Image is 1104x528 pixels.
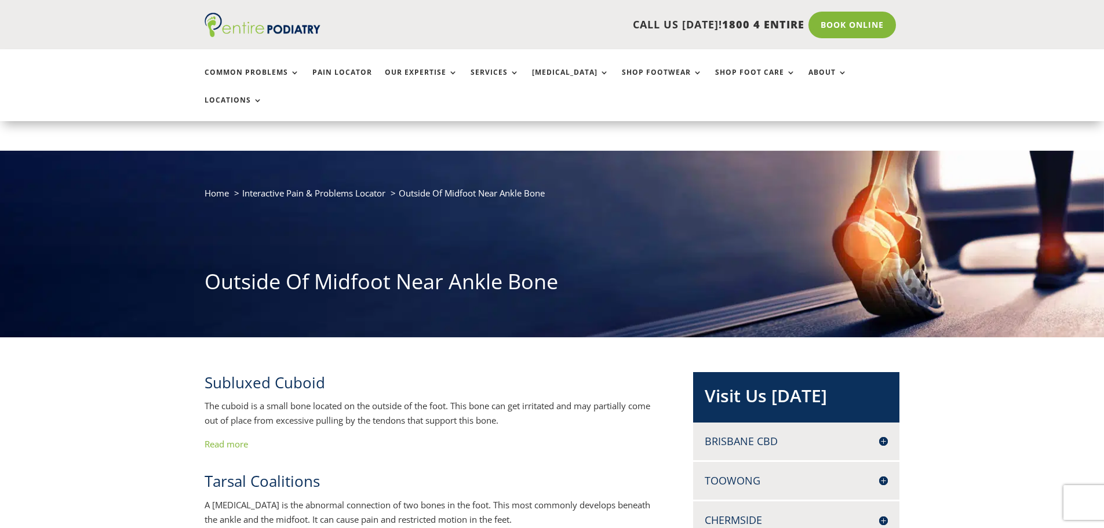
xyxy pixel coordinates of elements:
[705,474,888,488] h4: Toowong
[399,187,545,199] span: Outside Of Midfoot Near Ankle Bone
[205,499,650,526] span: A [MEDICAL_DATA] is the abnormal connection of two bones in the foot. This most commonly develops...
[365,17,804,32] p: CALL US [DATE]!
[205,185,900,209] nav: breadcrumb
[205,438,248,450] a: Read more
[205,13,320,37] img: logo (1)
[312,68,372,93] a: Pain Locator
[622,68,702,93] a: Shop Footwear
[471,68,519,93] a: Services
[205,96,263,121] a: Locations
[205,28,320,39] a: Entire Podiatry
[532,68,609,93] a: [MEDICAL_DATA]
[205,400,650,427] span: The cuboid is a small bone located on the outside of the foot. This bone can get irritated and ma...
[722,17,804,31] span: 1800 4 ENTIRE
[205,471,320,491] span: Tarsal Coalitions
[205,267,900,302] h1: Outside Of Midfoot Near Ankle Bone
[808,68,847,93] a: About
[205,187,229,199] a: Home
[385,68,458,93] a: Our Expertise
[242,187,385,199] a: Interactive Pain & Problems Locator
[808,12,896,38] a: Book Online
[715,68,796,93] a: Shop Foot Care
[705,513,888,527] h4: Chermside
[205,68,300,93] a: Common Problems
[705,434,888,449] h4: Brisbane CBD
[205,372,325,393] span: Subluxed Cuboid
[705,384,888,414] h2: Visit Us [DATE]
